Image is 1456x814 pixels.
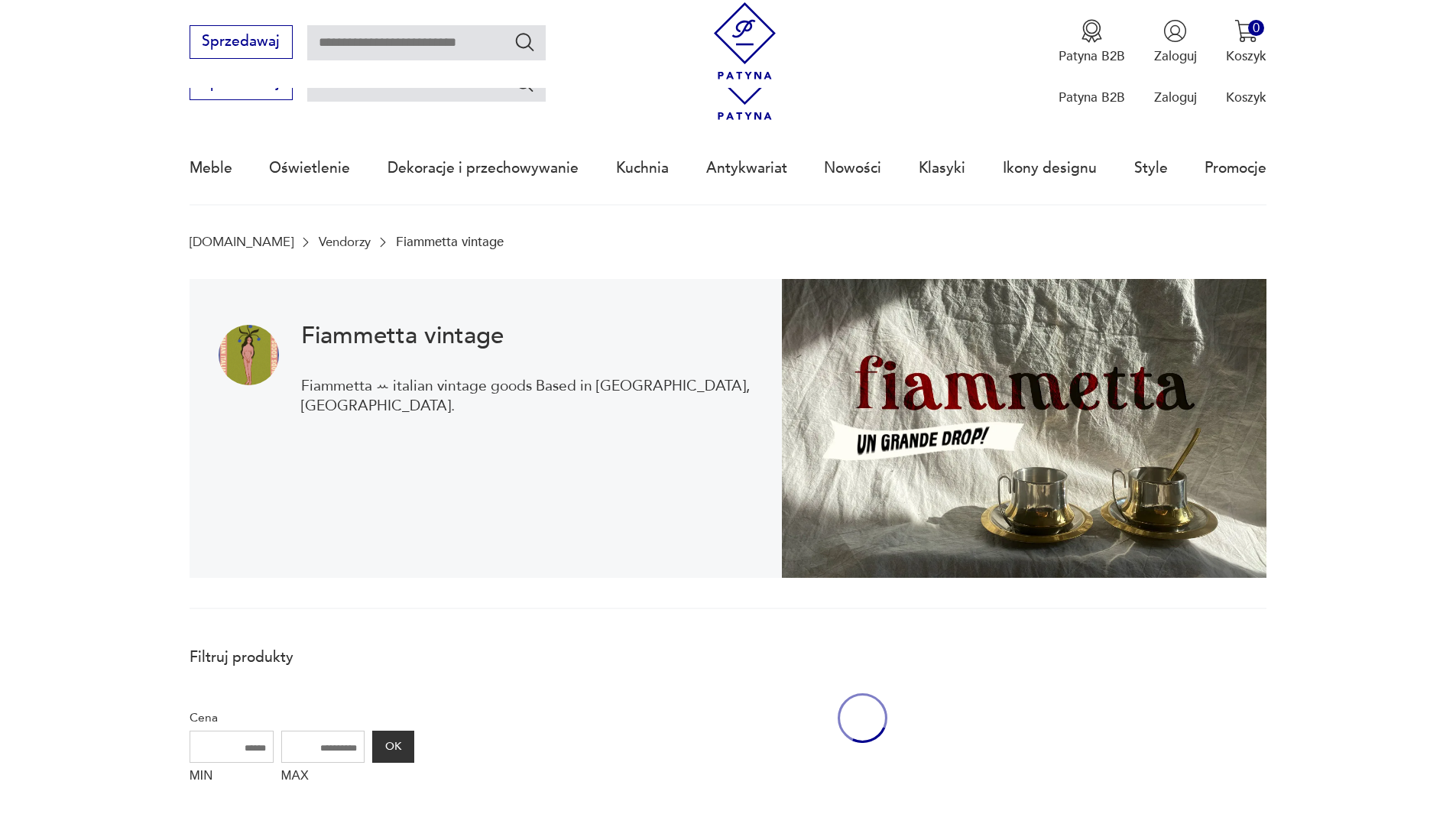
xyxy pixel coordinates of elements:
a: Sprzedawaj [190,78,293,90]
img: Ikonka użytkownika [1163,19,1187,43]
p: Filtruj produkty [190,647,414,667]
p: Zaloguj [1154,89,1197,106]
p: Zaloguj [1154,47,1197,65]
p: Koszyk [1226,47,1266,65]
a: Ikony designu [1003,133,1097,203]
h1: Fiammetta vintage [301,325,753,347]
p: Koszyk [1226,89,1266,106]
a: Dekoracje i przechowywanie [388,133,579,203]
button: OK [372,731,413,763]
a: [DOMAIN_NAME] [190,235,293,249]
a: Sprzedawaj [190,37,293,49]
label: MIN [190,763,274,792]
a: Klasyki [919,133,965,203]
a: Oświetlenie [269,133,350,203]
button: Patyna B2B [1059,19,1125,65]
img: Patyna - sklep z meblami i dekoracjami vintage [706,2,783,79]
a: Kuchnia [616,133,669,203]
a: Antykwariat [706,133,787,203]
p: Patyna B2B [1059,89,1125,106]
img: Fiammetta vintage [782,279,1266,579]
a: Style [1134,133,1168,203]
a: Promocje [1205,133,1266,203]
p: Fiammetta vintage [396,235,504,249]
img: Fiammetta vintage [219,325,279,385]
a: Nowości [824,133,881,203]
img: Ikona medalu [1080,19,1104,43]
button: Szukaj [514,31,536,53]
div: 0 [1248,20,1264,36]
a: Vendorzy [319,235,371,249]
img: Ikona koszyka [1234,19,1258,43]
button: 0Koszyk [1226,19,1266,65]
p: Patyna B2B [1059,47,1125,65]
button: Sprzedawaj [190,25,293,59]
button: Zaloguj [1154,19,1197,65]
label: MAX [281,763,365,792]
div: oval-loading [838,638,887,798]
p: Cena [190,708,414,728]
p: Fiammetta ꕀ italian vintage goods Based in [GEOGRAPHIC_DATA], [GEOGRAPHIC_DATA]. [301,376,753,417]
button: Szukaj [514,72,536,94]
a: Ikona medaluPatyna B2B [1059,19,1125,65]
a: Meble [190,133,232,203]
